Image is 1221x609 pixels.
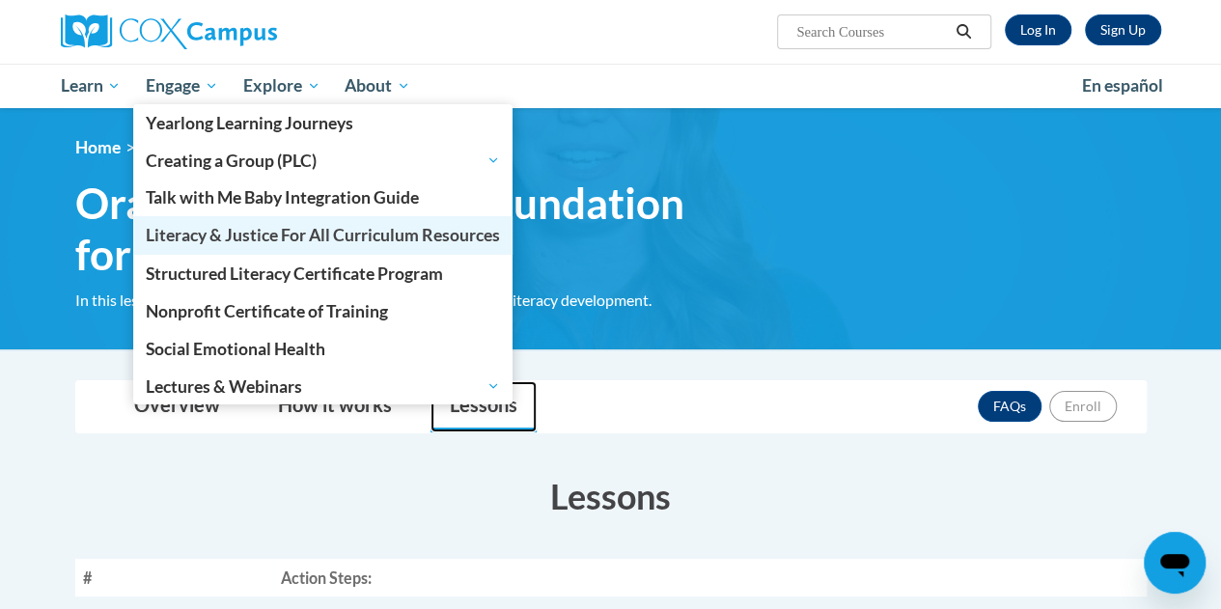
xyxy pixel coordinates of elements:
[75,472,1147,520] h3: Lessons
[133,368,513,404] a: Lectures & Webinars
[60,74,121,97] span: Learn
[146,113,353,133] span: Yearlong Learning Journeys
[1082,75,1163,96] span: En español
[133,179,513,216] a: Talk with Me Baby Integration Guide
[273,559,1146,596] th: Action Steps:
[1049,391,1117,422] button: Enroll
[48,64,134,108] a: Learn
[949,20,978,43] button: Search
[1144,532,1206,594] iframe: Button to launch messaging window
[146,74,218,97] span: Engage
[133,216,513,254] a: Literacy & Justice For All Curriculum Resources
[345,74,410,97] span: About
[146,225,500,245] span: Literacy & Justice For All Curriculum Resources
[133,104,513,142] a: Yearlong Learning Journeys
[75,137,121,157] a: Home
[794,20,949,43] input: Search Courses
[430,381,537,432] a: Lessons
[146,187,419,208] span: Talk with Me Baby Integration Guide
[46,64,1176,108] div: Main menu
[146,263,443,284] span: Structured Literacy Certificate Program
[1085,14,1161,45] a: Register
[332,64,423,108] a: About
[146,301,388,321] span: Nonprofit Certificate of Training
[75,559,274,596] th: #
[146,149,500,172] span: Creating a Group (PLC)
[115,381,239,432] a: Overview
[231,64,333,108] a: Explore
[75,290,741,311] div: In this lesson, you will learn about oral language and its impact on literacy development.
[133,142,513,179] a: Creating a Group (PLC)
[259,381,411,432] a: How it works
[61,14,277,49] img: Cox Campus
[146,339,325,359] span: Social Emotional Health
[146,374,500,398] span: Lectures & Webinars
[133,255,513,292] a: Structured Literacy Certificate Program
[133,292,513,330] a: Nonprofit Certificate of Training
[133,64,231,108] a: Engage
[133,330,513,368] a: Social Emotional Health
[243,74,320,97] span: Explore
[75,178,741,280] span: Oral Language is the Foundation for Literacy
[978,391,1041,422] a: FAQs
[61,14,408,49] a: Cox Campus
[1005,14,1071,45] a: Log In
[1069,66,1176,106] a: En español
